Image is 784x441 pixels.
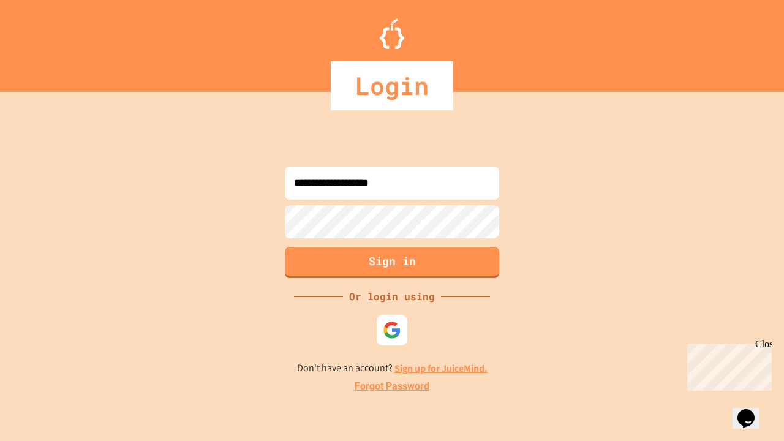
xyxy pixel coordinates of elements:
div: Or login using [343,289,441,304]
img: Logo.svg [380,18,404,49]
img: google-icon.svg [383,321,401,339]
a: Forgot Password [355,379,429,394]
button: Sign in [285,247,499,278]
a: Sign up for JuiceMind. [394,362,488,375]
iframe: chat widget [733,392,772,429]
p: Don't have an account? [297,361,488,376]
div: Chat with us now!Close [5,5,85,78]
div: Login [331,61,453,110]
iframe: chat widget [682,339,772,391]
